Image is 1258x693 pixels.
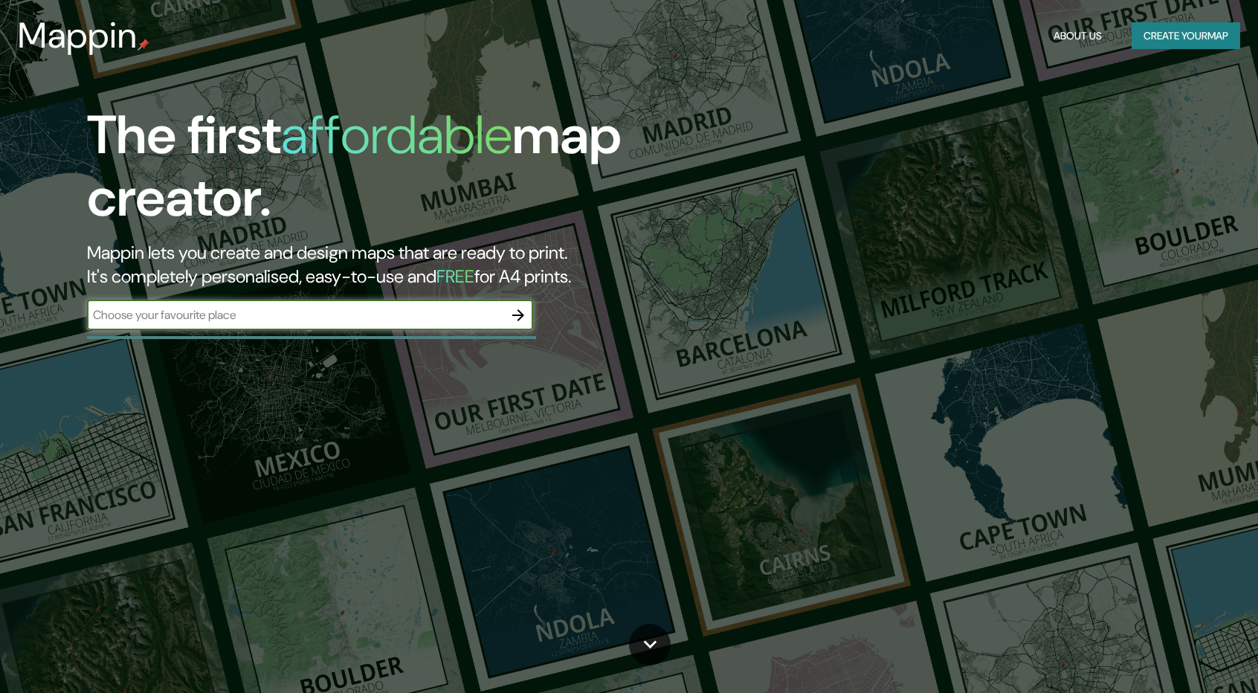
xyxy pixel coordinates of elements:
h1: affordable [281,100,512,170]
h3: Mappin [18,15,138,57]
input: Choose your favourite place [87,306,503,323]
h1: The first map creator. [87,104,716,241]
img: mappin-pin [138,39,149,51]
h2: Mappin lets you create and design maps that are ready to print. It's completely personalised, eas... [87,241,716,289]
button: About Us [1048,22,1108,50]
h5: FREE [436,265,474,288]
button: Create yourmap [1132,22,1240,50]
